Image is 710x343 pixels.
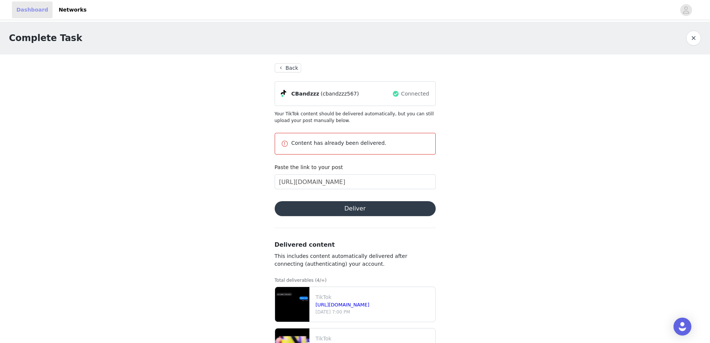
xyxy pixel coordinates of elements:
img: file [275,287,309,322]
p: TikTok [316,293,432,301]
h1: Complete Task [9,31,82,45]
p: Content has already been delivered. [291,139,429,147]
p: [DATE] 7:00 PM [316,309,432,315]
a: Dashboard [12,1,53,18]
a: Networks [54,1,91,18]
span: (cbandzzz567) [321,90,359,98]
p: TikTok [316,335,432,343]
label: Paste the link to your post [275,164,343,170]
h3: Delivered content [275,240,436,249]
div: avatar [682,4,690,16]
p: Total deliverables (4/∞) [275,277,436,284]
span: CBandzzz [291,90,319,98]
p: Your TikTok content should be delivered automatically, but you can still upload your post manuall... [275,110,436,124]
span: Connected [401,90,429,98]
input: Paste the link to your content here [275,174,436,189]
span: This includes content automatically delivered after connecting (authenticating) your account. [275,253,407,267]
div: Open Intercom Messenger [673,318,691,336]
a: [URL][DOMAIN_NAME] [316,302,370,308]
button: Deliver [275,201,436,216]
button: Back [275,63,302,72]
